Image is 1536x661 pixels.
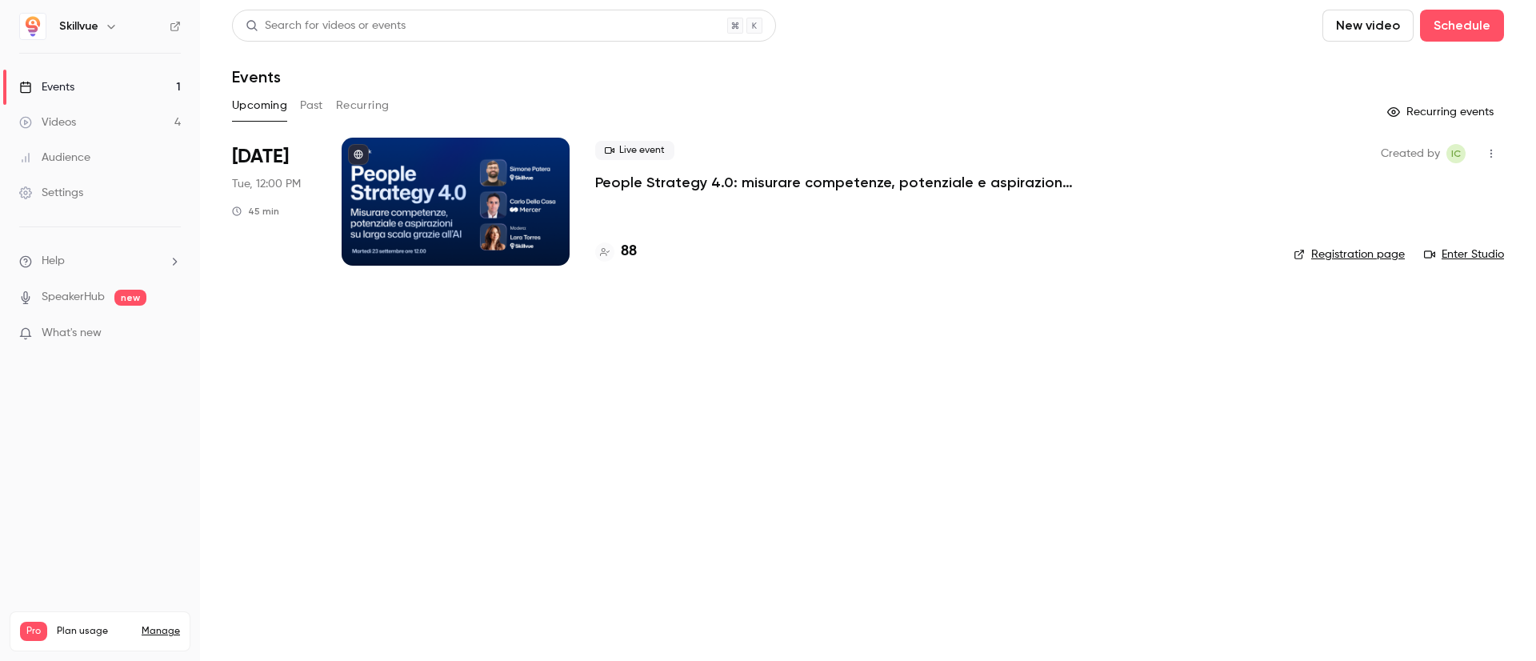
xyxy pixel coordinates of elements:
h1: Events [232,67,281,86]
h4: 88 [621,241,637,262]
div: Sep 23 Tue, 12:00 PM (Europe/Rome) [232,138,316,266]
span: Live event [595,141,674,160]
a: Enter Studio [1424,246,1504,262]
a: People Strategy 4.0: misurare competenze, potenziale e aspirazioni su larga scala con l’AI [595,173,1075,192]
span: IC [1451,144,1461,163]
div: Settings [19,185,83,201]
a: Registration page [1294,246,1405,262]
button: Schedule [1420,10,1504,42]
div: Search for videos or events [246,18,406,34]
div: 45 min [232,205,279,218]
div: Dominio [84,94,122,105]
div: Events [19,79,74,95]
button: Upcoming [232,93,287,118]
button: Recurring events [1380,99,1504,125]
span: Irene Cassanmagnago [1446,144,1466,163]
li: help-dropdown-opener [19,253,181,270]
button: Recurring [336,93,390,118]
button: New video [1322,10,1414,42]
img: tab_keywords_by_traffic_grey.svg [161,93,174,106]
span: [DATE] [232,144,289,170]
div: [PERSON_NAME]: [DOMAIN_NAME] [42,42,229,54]
span: Help [42,253,65,270]
img: logo_orange.svg [26,26,38,38]
a: Manage [142,625,180,638]
img: website_grey.svg [26,42,38,54]
a: SpeakerHub [42,289,105,306]
span: Plan usage [57,625,132,638]
div: v 4.0.25 [45,26,78,38]
img: tab_domain_overview_orange.svg [66,93,79,106]
img: Skillvue [20,14,46,39]
iframe: Noticeable Trigger [162,326,181,341]
button: Past [300,93,323,118]
span: new [114,290,146,306]
span: Created by [1381,144,1440,163]
div: Audience [19,150,90,166]
span: Tue, 12:00 PM [232,176,301,192]
span: Pro [20,622,47,641]
div: Keyword (traffico) [178,94,266,105]
div: Videos [19,114,76,130]
h6: Skillvue [59,18,98,34]
a: 88 [595,241,637,262]
span: What's new [42,325,102,342]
